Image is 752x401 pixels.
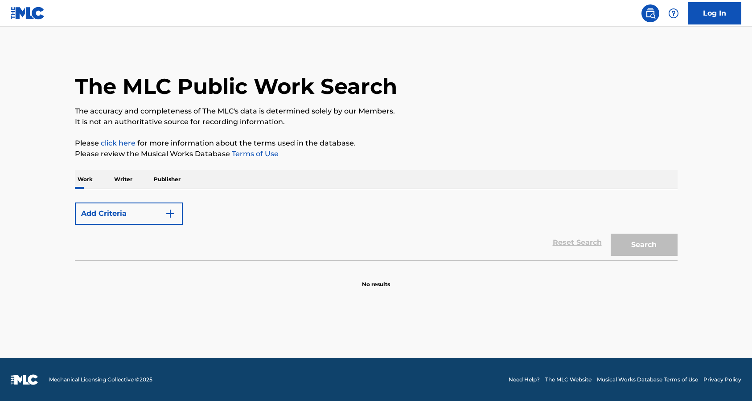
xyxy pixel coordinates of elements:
a: The MLC Website [545,376,592,384]
a: Log In [688,2,741,24]
h1: The MLC Public Work Search [75,73,397,100]
p: Work [75,170,95,189]
button: Add Criteria [75,203,183,225]
img: help [668,8,679,19]
img: MLC Logo [11,7,45,20]
p: Please review the Musical Works Database [75,149,678,159]
a: Terms of Use [230,150,279,158]
p: Please for more information about the terms used in the database. [75,138,678,149]
p: Writer [111,170,135,189]
a: click here [101,139,136,147]
form: Search Form [75,198,678,260]
p: The accuracy and completeness of The MLC's data is determined solely by our Members. [75,106,678,117]
p: It is not an authoritative source for recording information. [75,117,678,127]
a: Need Help? [509,376,540,384]
span: Mechanical Licensing Collective © 2025 [49,376,152,384]
img: logo [11,374,38,385]
a: Privacy Policy [703,376,741,384]
img: search [645,8,656,19]
p: No results [362,270,390,288]
div: Help [665,4,682,22]
a: Musical Works Database Terms of Use [597,376,698,384]
img: 9d2ae6d4665cec9f34b9.svg [165,208,176,219]
a: Public Search [641,4,659,22]
p: Publisher [151,170,183,189]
